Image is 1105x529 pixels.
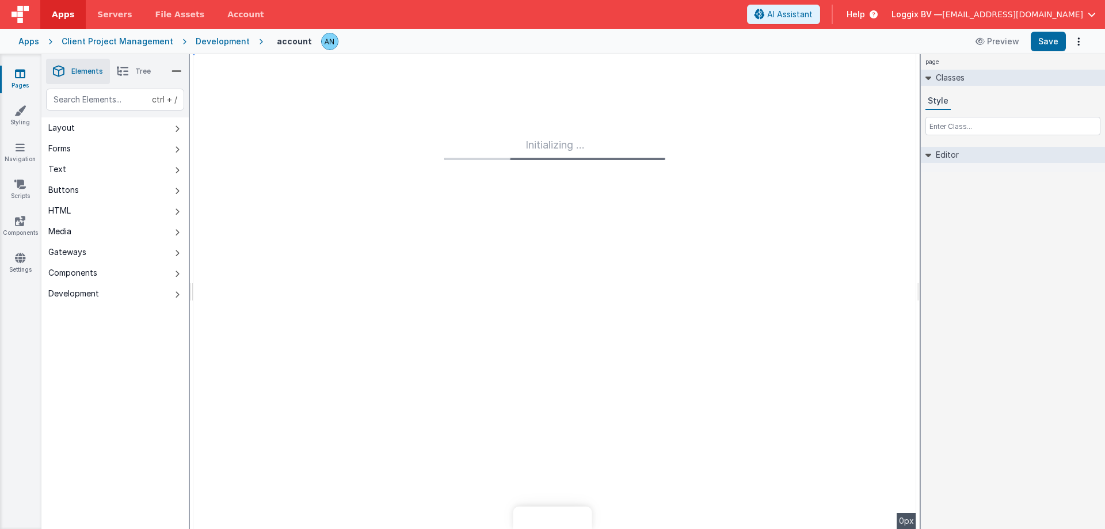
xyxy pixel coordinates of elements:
button: Gateways [41,242,189,262]
h4: account [277,37,312,45]
button: Loggix BV — [EMAIL_ADDRESS][DOMAIN_NAME] [891,9,1096,20]
button: Buttons [41,180,189,200]
span: Apps [52,9,74,20]
button: Layout [41,117,189,138]
input: Enter Class... [925,117,1100,135]
button: Forms [41,138,189,159]
button: Media [41,221,189,242]
div: Layout [48,122,75,134]
div: Gateways [48,246,86,258]
h2: Classes [931,70,965,86]
button: Save [1031,32,1066,51]
span: Tree [135,67,151,76]
button: Development [41,283,189,304]
span: Loggix BV — [891,9,942,20]
h4: page [921,54,944,70]
div: ctrl [152,94,165,105]
div: Buttons [48,184,79,196]
button: HTML [41,200,189,221]
button: Style [925,93,951,110]
span: [EMAIL_ADDRESS][DOMAIN_NAME] [942,9,1083,20]
input: Search Elements... [46,89,184,111]
span: Elements [71,67,103,76]
div: Components [48,267,97,279]
button: Preview [969,32,1026,51]
div: Forms [48,143,71,154]
div: Apps [18,36,39,47]
img: f1d78738b441ccf0e1fcb79415a71bae [322,33,338,50]
h2: Editor [931,147,959,163]
div: Media [48,226,71,237]
div: --> [193,54,916,529]
button: Text [41,159,189,180]
span: Servers [97,9,132,20]
div: Initializing ... [444,137,665,160]
span: Help [847,9,865,20]
span: AI Assistant [767,9,813,20]
div: Client Project Management [62,36,173,47]
div: Text [48,163,66,175]
div: Development [48,288,99,299]
button: AI Assistant [747,5,820,24]
span: File Assets [155,9,205,20]
div: HTML [48,205,71,216]
button: Components [41,262,189,283]
div: 0px [897,513,916,529]
button: Options [1070,33,1087,50]
span: + / [152,89,177,111]
div: Development [196,36,250,47]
